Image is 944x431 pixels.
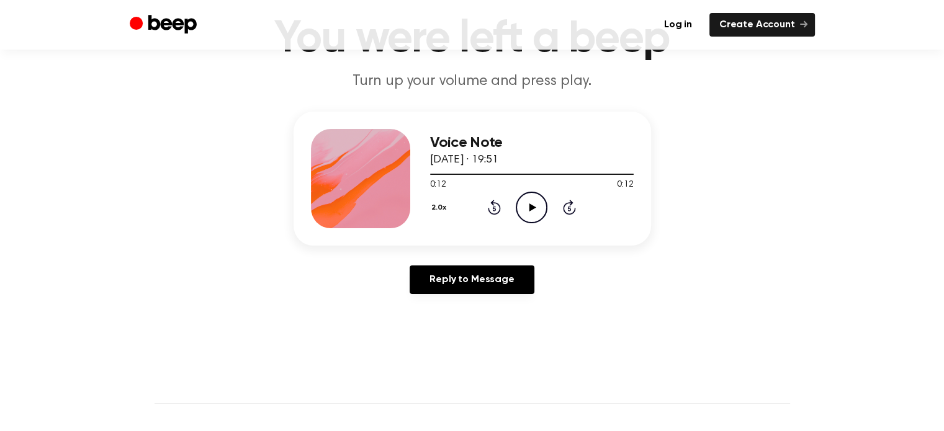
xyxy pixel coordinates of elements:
[234,71,711,92] p: Turn up your volume and press play.
[430,197,451,218] button: 2.0x
[654,13,702,37] a: Log in
[430,179,446,192] span: 0:12
[430,135,634,151] h3: Voice Note
[617,179,633,192] span: 0:12
[430,154,498,166] span: [DATE] · 19:51
[709,13,815,37] a: Create Account
[130,13,200,37] a: Beep
[410,265,534,294] a: Reply to Message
